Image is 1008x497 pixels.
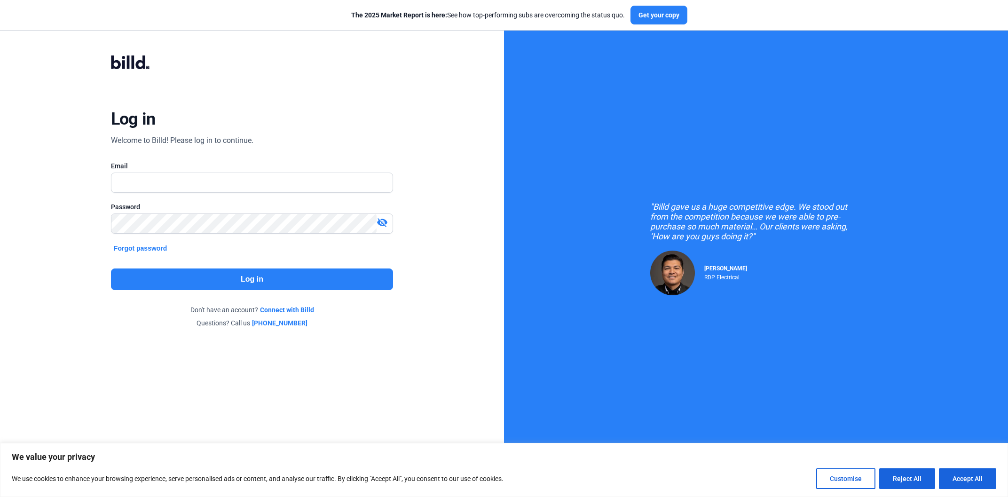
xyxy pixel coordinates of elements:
span: [PERSON_NAME] [704,265,747,272]
p: We value your privacy [12,451,996,463]
button: Get your copy [630,6,687,24]
div: Welcome to Billd! Please log in to continue. [111,135,253,146]
div: Don't have an account? [111,305,393,315]
img: Raul Pacheco [650,251,695,295]
div: Log in [111,109,156,129]
button: Accept All [939,468,996,489]
div: "Billd gave us a huge competitive edge. We stood out from the competition because we were able to... [650,202,862,241]
a: Connect with Billd [260,305,314,315]
div: Questions? Call us [111,318,393,328]
button: Forgot password [111,243,170,253]
button: Log in [111,268,393,290]
button: Customise [816,468,875,489]
button: Reject All [879,468,935,489]
p: We use cookies to enhance your browsing experience, serve personalised ads or content, and analys... [12,473,504,484]
div: Password [111,202,393,212]
a: [PHONE_NUMBER] [252,318,307,328]
span: The 2025 Market Report is here: [351,11,447,19]
div: Email [111,161,393,171]
mat-icon: visibility_off [377,217,388,228]
div: RDP Electrical [704,272,747,281]
div: See how top-performing subs are overcoming the status quo. [351,10,625,20]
